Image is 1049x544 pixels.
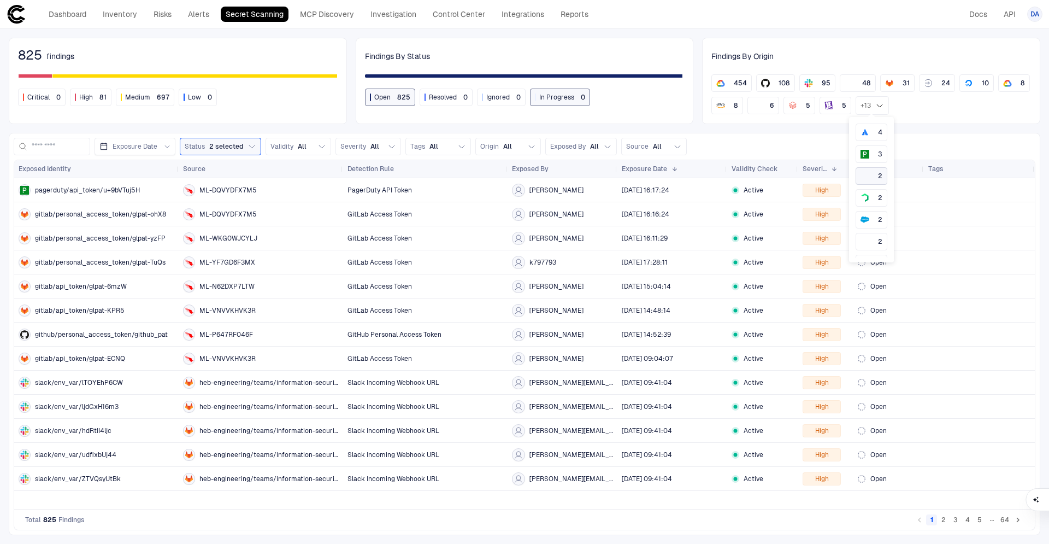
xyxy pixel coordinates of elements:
div: 9/11/2025 21:17:24 (GMT+00:00 UTC) [622,186,669,195]
button: Status2 selected [180,138,261,155]
button: Databricks5 [783,97,815,114]
button: PagerDuty3 [856,145,887,163]
span: gitlab/api_token/glpat-KPR5 [35,306,125,315]
span: High [815,306,829,315]
span: High [815,354,829,363]
span: ML-WKG0WJCYLJ [199,234,257,243]
div: GCP [716,79,725,87]
div: DigitalOcean [964,79,973,87]
span: [DATE] 09:41:04 [622,475,672,483]
span: ML-VNVVKHVK3R [199,354,256,363]
span: All [590,142,599,151]
button: TagsAll [405,138,471,155]
div: Gitlab [185,402,193,411]
div: Gitlab [20,354,29,363]
button: Go to page 2 [938,514,949,525]
span: 4 [878,128,882,137]
div: 8/11/2025 19:52:39 (GMT+00:00 UTC) [622,330,671,339]
div: Datadog [824,101,833,110]
div: Gitlab [885,79,894,87]
span: 95 [822,79,830,87]
button: Go to page 4 [962,514,973,525]
div: 9/10/2025 21:11:29 (GMT+00:00 UTC) [622,234,668,243]
span: Findings [58,516,85,524]
button: Resolved0 [420,89,473,106]
span: Active [744,282,763,291]
span: [PERSON_NAME] [529,186,584,195]
div: … [986,514,997,525]
button: Azure2 [856,255,887,272]
span: slack/env_var/lTOYEhP6CW [35,378,123,387]
a: Risks [149,7,176,22]
span: In Progress [539,93,574,102]
div: 8/6/2025 14:41:04 (GMT+00:00 UTC) [622,378,672,387]
span: [DATE] 14:52:39 [622,330,671,339]
span: Slack Incoming Webhook URL [347,475,439,483]
span: High [815,451,829,459]
span: [DATE] 17:28:11 [622,258,668,267]
span: Findings By Status [365,51,430,61]
span: findings [46,51,74,61]
span: High [815,330,829,339]
span: High [815,282,829,291]
div: Crowdstrike [185,258,193,267]
div: Gitlab [20,306,29,315]
button: SeverityAll [335,138,401,155]
div: Slack [20,475,29,483]
span: pagerduty/api_token/u+9bVTuj5H [35,186,140,195]
span: High [815,402,829,411]
span: Total [25,516,41,524]
div: 9/9/2025 22:28:11 (GMT+00:00 UTC) [622,258,668,267]
span: [DATE] 09:04:07 [622,354,673,363]
div: Gitlab [185,475,193,483]
button: 24 [919,74,955,92]
span: 24 [941,79,950,87]
span: 2 [878,194,882,202]
span: 454 [734,79,747,87]
span: High [815,475,829,483]
button: page 1 [926,514,937,525]
span: 2 selected [209,142,243,151]
button: High81 [70,89,111,106]
span: Source [626,142,649,151]
span: 31 [903,79,910,87]
div: New Relic [861,194,869,202]
a: Docs [964,7,992,22]
span: 3 [878,150,882,159]
span: 2 [878,172,882,180]
div: Crowdstrike [185,234,193,243]
span: 825 [397,93,410,102]
span: Active [744,426,763,435]
span: High [815,426,829,435]
span: DA [1030,10,1039,19]
span: 2 [878,215,882,224]
a: Integrations [497,7,549,22]
div: Gitlab [185,378,193,387]
span: Validity Check [732,165,777,173]
span: Findings By Origin [711,51,774,61]
span: Open [374,93,391,102]
button: 6 [747,97,779,114]
div: 8/6/2025 14:41:04 (GMT+00:00 UTC) [622,475,672,483]
button: Open825 [365,89,415,106]
div: Crowdstrike [185,354,193,363]
button: Go to page 3 [950,514,961,525]
span: Status [185,142,205,151]
a: API [999,7,1021,22]
span: GitLab Access Token [347,282,412,291]
span: Active [744,258,763,267]
span: Open [870,475,887,483]
div: AWS [716,101,725,110]
span: All [429,142,438,151]
button: OriginAll [475,138,541,155]
span: ML-N62DXP7LTW [199,282,255,291]
span: High [815,234,829,243]
span: Active [744,210,763,219]
span: Open [870,378,887,387]
span: Severity [340,142,366,151]
button: 48 [840,74,876,92]
span: Tags [410,142,425,151]
span: 0 [581,93,585,102]
div: Gitlab [20,258,29,267]
span: Active [744,354,763,363]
